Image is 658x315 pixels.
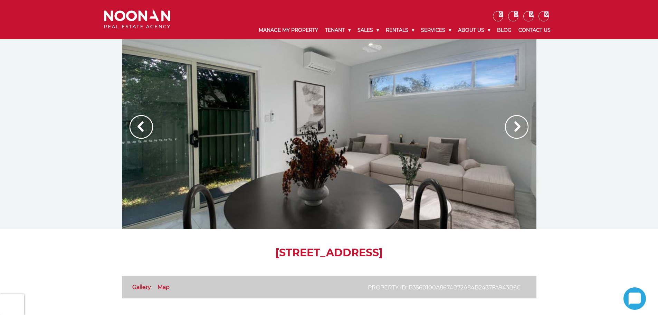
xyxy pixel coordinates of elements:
a: Tenant [322,21,354,39]
a: Sales [354,21,382,39]
a: Blog [494,21,515,39]
h1: [STREET_ADDRESS] [122,247,536,259]
a: Gallery [132,284,151,290]
a: Manage My Property [255,21,322,39]
img: Arrow slider [130,115,153,139]
a: Rentals [382,21,418,39]
p: Property ID: b3560100a8674b72a84b2437fa943b6c [368,283,521,292]
img: Noonan Real Estate Agency [104,10,170,29]
a: About Us [455,21,494,39]
a: Map [158,284,170,290]
a: Services [418,21,455,39]
img: Arrow slider [505,115,528,139]
a: Contact Us [515,21,554,39]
